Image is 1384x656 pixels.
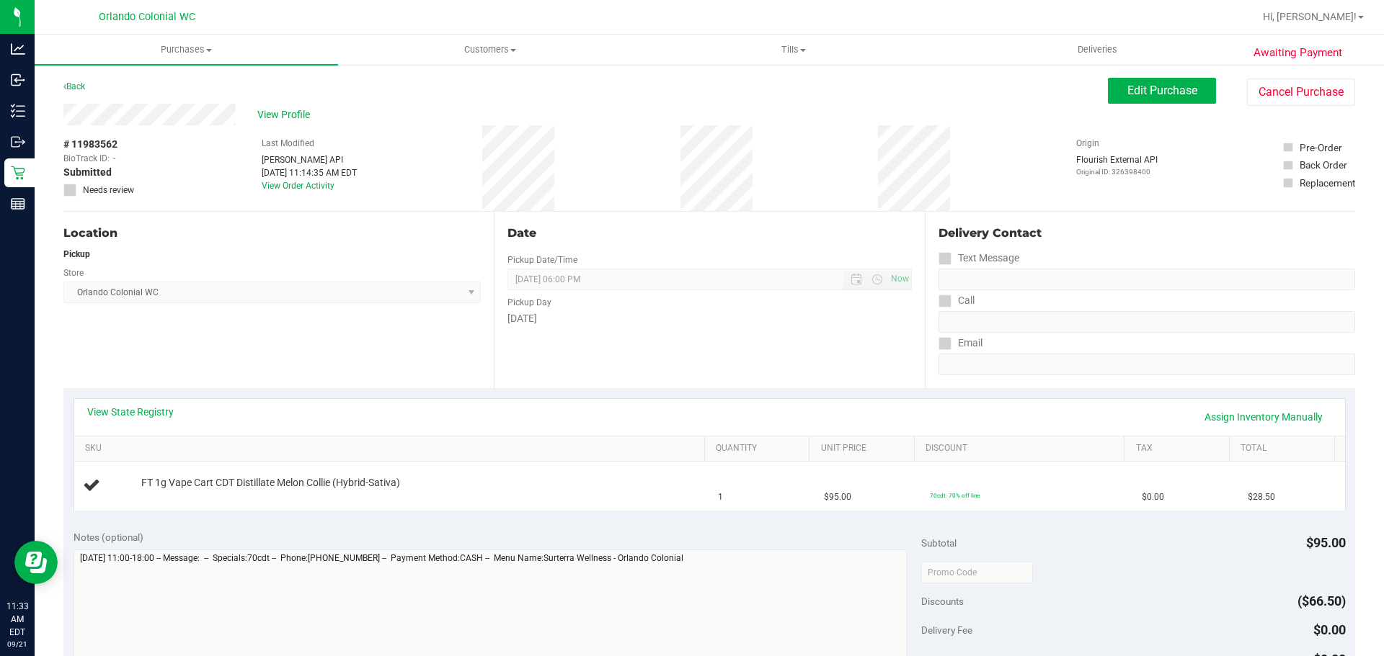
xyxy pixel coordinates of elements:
inline-svg: Inventory [11,104,25,118]
a: Discount [926,443,1119,454]
div: [DATE] 11:14:35 AM EDT [262,166,357,179]
label: Store [63,266,84,279]
div: Delivery Contact [939,225,1355,242]
span: 1 [718,490,723,504]
a: Tills [642,35,945,65]
a: Total [1241,443,1328,454]
span: # 11983562 [63,137,117,152]
div: Pre-Order [1300,140,1342,155]
span: Edit Purchase [1127,84,1197,97]
button: Cancel Purchase [1247,78,1355,106]
div: Flourish External API [1076,153,1158,177]
inline-svg: Reports [11,197,25,211]
span: $95.00 [1306,535,1346,550]
a: Customers [338,35,642,65]
span: Tills [642,43,944,56]
p: 09/21 [6,639,28,650]
span: - [113,152,115,165]
a: Back [63,81,85,91]
span: 70cdt: 70% off line [930,492,980,499]
button: Edit Purchase [1108,78,1216,104]
a: Purchases [35,35,338,65]
a: Assign Inventory Manually [1195,405,1332,429]
label: Origin [1076,137,1099,150]
span: Purchases [35,43,338,56]
div: Date [507,225,911,242]
iframe: Resource center [14,541,58,584]
strong: Pickup [63,249,90,259]
label: Last Modified [262,137,314,150]
span: Deliveries [1058,43,1137,56]
span: BioTrack ID: [63,152,110,165]
span: Customers [339,43,641,56]
div: Replacement [1300,176,1355,190]
label: Call [939,290,975,311]
span: Needs review [83,184,134,197]
div: Location [63,225,481,242]
label: Text Message [939,248,1019,269]
inline-svg: Analytics [11,42,25,56]
span: $95.00 [824,490,851,504]
span: Hi, [PERSON_NAME]! [1263,11,1357,22]
label: Pickup Date/Time [507,253,577,266]
span: Subtotal [921,537,957,549]
span: ($66.50) [1297,593,1346,608]
a: View State Registry [87,405,174,419]
a: SKU [85,443,698,454]
span: $0.00 [1313,622,1346,637]
p: Original ID: 326398400 [1076,166,1158,177]
span: Awaiting Payment [1254,45,1342,61]
a: Unit Price [821,443,909,454]
span: Delivery Fee [921,624,972,636]
inline-svg: Inbound [11,73,25,87]
div: Back Order [1300,158,1347,172]
label: Pickup Day [507,296,551,309]
span: Notes (optional) [74,531,143,543]
span: Submitted [63,165,112,180]
div: [PERSON_NAME] API [262,153,357,166]
inline-svg: Outbound [11,135,25,149]
input: Format: (999) 999-9999 [939,311,1355,333]
a: Tax [1136,443,1224,454]
span: View Profile [257,107,315,122]
p: 11:33 AM EDT [6,600,28,639]
label: Email [939,333,982,354]
input: Format: (999) 999-9999 [939,269,1355,290]
a: View Order Activity [262,181,334,191]
a: Quantity [716,443,804,454]
a: Deliveries [946,35,1249,65]
span: Orlando Colonial WC [99,11,195,23]
span: $0.00 [1142,490,1164,504]
div: [DATE] [507,311,911,326]
input: Promo Code [921,562,1033,583]
span: Discounts [921,588,964,614]
span: $28.50 [1248,490,1275,504]
span: FT 1g Vape Cart CDT Distillate Melon Collie (Hybrid-Sativa) [141,476,400,490]
inline-svg: Retail [11,166,25,180]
